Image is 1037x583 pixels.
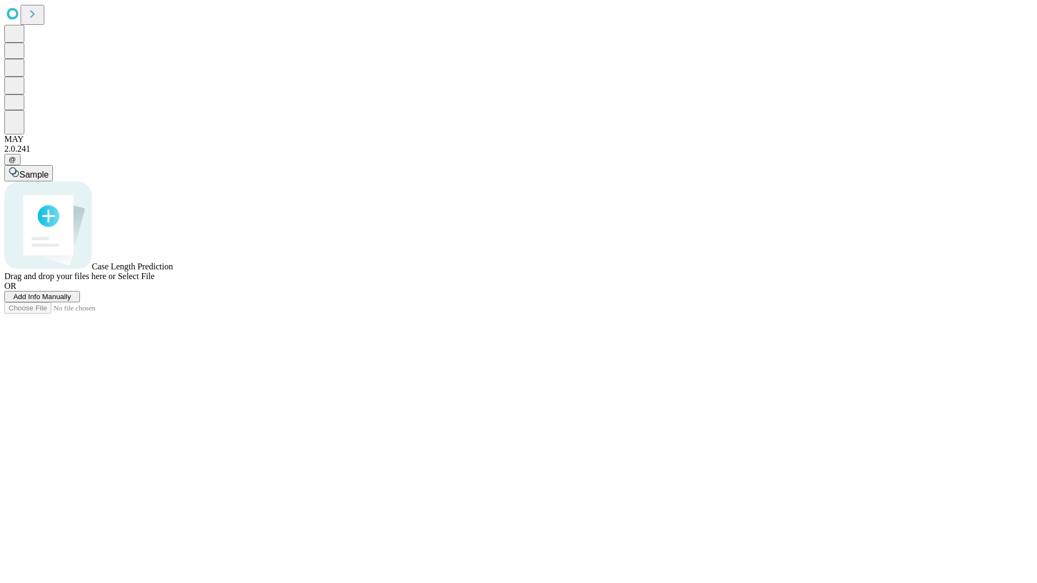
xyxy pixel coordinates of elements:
span: Select File [118,272,154,281]
div: 2.0.241 [4,144,1033,154]
span: Drag and drop your files here or [4,272,116,281]
span: Sample [19,170,49,179]
button: @ [4,154,21,165]
span: Case Length Prediction [92,262,173,271]
button: Sample [4,165,53,181]
button: Add Info Manually [4,291,80,302]
div: MAY [4,134,1033,144]
span: @ [9,155,16,164]
span: OR [4,281,16,290]
span: Add Info Manually [14,293,71,301]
